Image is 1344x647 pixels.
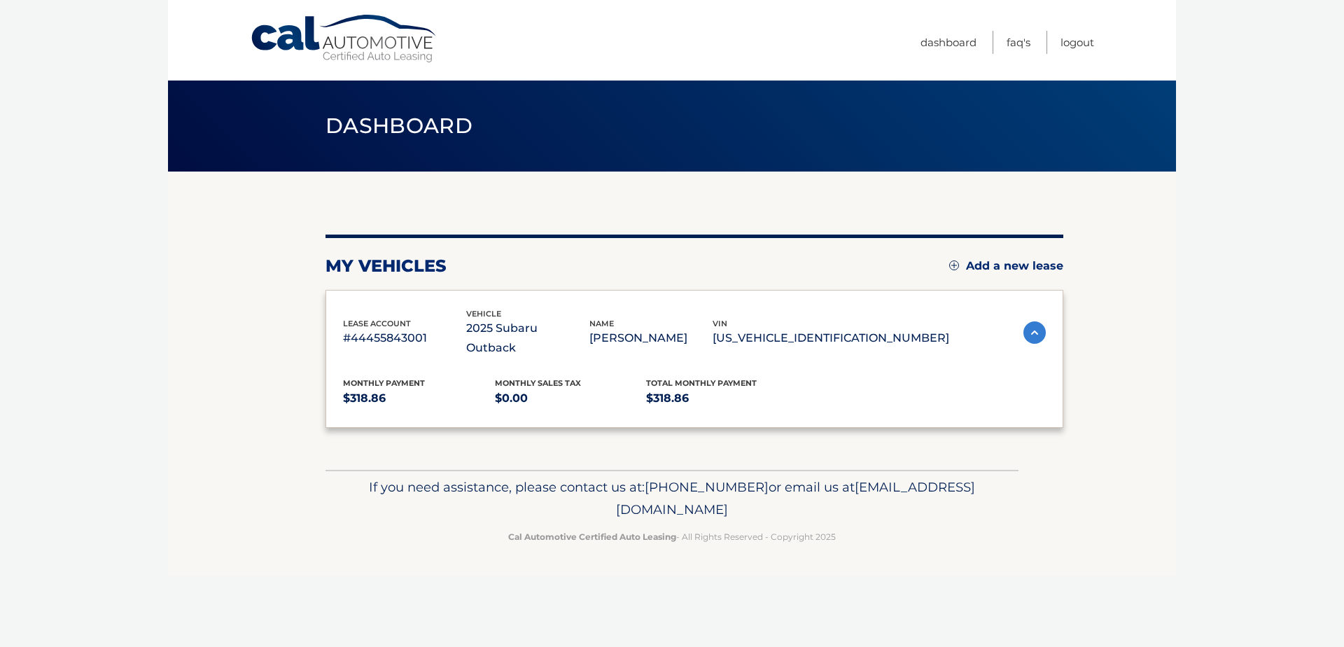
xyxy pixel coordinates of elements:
[343,378,425,388] span: Monthly Payment
[343,319,411,328] span: lease account
[616,479,975,517] span: [EMAIL_ADDRESS][DOMAIN_NAME]
[920,31,976,54] a: Dashboard
[335,529,1009,544] p: - All Rights Reserved - Copyright 2025
[713,319,727,328] span: vin
[495,378,581,388] span: Monthly sales Tax
[646,378,757,388] span: Total Monthly Payment
[335,476,1009,521] p: If you need assistance, please contact us at: or email us at
[343,328,466,348] p: #44455843001
[250,14,439,64] a: Cal Automotive
[466,319,589,358] p: 2025 Subaru Outback
[343,389,495,408] p: $318.86
[949,260,959,270] img: add.svg
[495,389,647,408] p: $0.00
[589,328,713,348] p: [PERSON_NAME]
[1060,31,1094,54] a: Logout
[713,328,949,348] p: [US_VEHICLE_IDENTIFICATION_NUMBER]
[325,113,472,139] span: Dashboard
[645,479,769,495] span: [PHONE_NUMBER]
[325,256,447,277] h2: my vehicles
[1023,321,1046,344] img: accordion-active.svg
[949,259,1063,273] a: Add a new lease
[508,531,676,542] strong: Cal Automotive Certified Auto Leasing
[589,319,614,328] span: name
[466,309,501,319] span: vehicle
[646,389,798,408] p: $318.86
[1007,31,1030,54] a: FAQ's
